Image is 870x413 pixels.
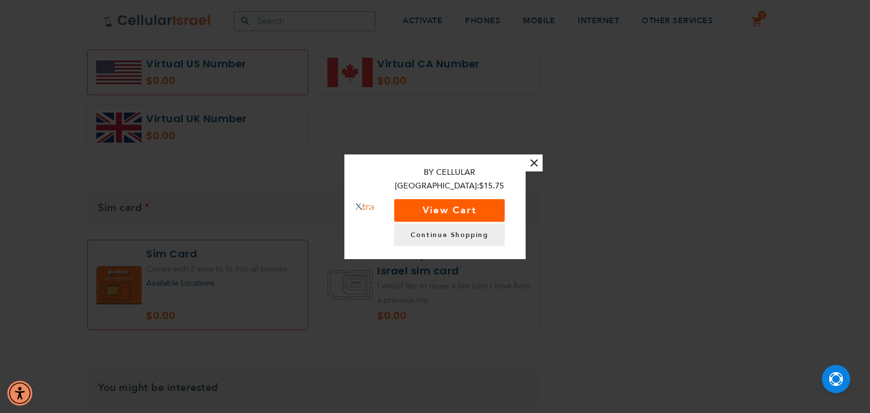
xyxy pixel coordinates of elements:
[479,180,504,191] span: $15.75
[7,381,32,406] div: Accessibility Menu
[526,154,543,171] button: ×
[394,223,505,246] a: Continue Shopping
[385,166,514,193] p: By Cellular [GEOGRAPHIC_DATA]:
[394,199,505,222] button: View Cart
